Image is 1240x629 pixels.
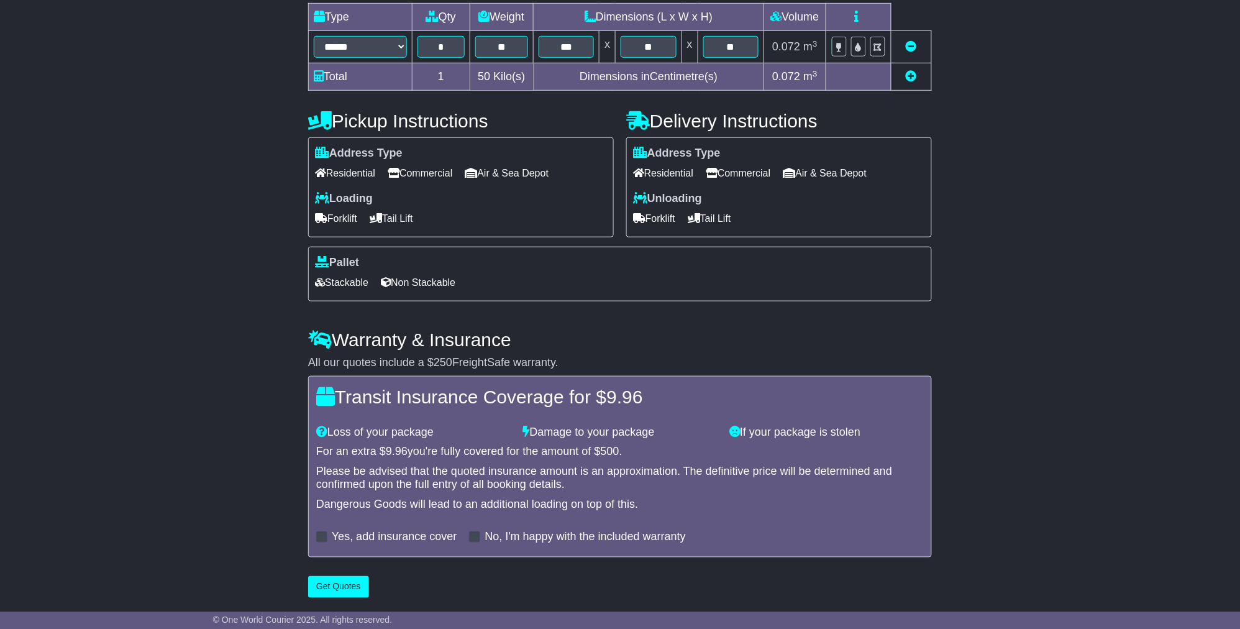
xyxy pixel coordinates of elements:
span: Non Stackable [381,273,455,292]
div: All our quotes include a $ FreightSafe warranty. [308,356,932,370]
label: Address Type [315,147,403,160]
span: Commercial [706,163,770,183]
td: Kilo(s) [470,63,534,91]
div: For an extra $ you're fully covered for the amount of $ . [316,446,924,459]
span: Tail Lift [370,209,413,228]
h4: Warranty & Insurance [308,329,932,350]
sup: 3 [813,39,818,48]
div: Loss of your package [310,426,517,439]
label: Yes, add insurance cover [332,531,457,544]
span: 0.072 [772,70,800,83]
label: Pallet [315,256,359,270]
span: 9.96 [386,446,408,458]
span: Tail Lift [688,209,731,228]
a: Add new item [906,70,917,83]
td: Dimensions (L x W x H) [534,4,764,31]
td: Volume [764,4,826,31]
span: Residential [315,163,375,183]
h4: Transit Insurance Coverage for $ [316,387,924,407]
div: Dangerous Goods will lead to an additional loading on top of this. [316,498,924,512]
label: Loading [315,192,373,206]
td: Qty [413,4,470,31]
span: Forklift [315,209,357,228]
h4: Pickup Instructions [308,111,614,131]
span: m [803,70,818,83]
span: Commercial [388,163,452,183]
button: Get Quotes [308,576,369,598]
td: x [599,31,616,63]
h4: Delivery Instructions [626,111,932,131]
span: 9.96 [606,387,642,407]
span: 50 [478,70,490,83]
label: Address Type [633,147,721,160]
td: Weight [470,4,534,31]
span: © One World Courier 2025. All rights reserved. [213,615,393,625]
td: 1 [413,63,470,91]
td: Total [309,63,413,91]
span: Air & Sea Depot [783,163,867,183]
div: Please be advised that the quoted insurance amount is an approximation. The definitive price will... [316,466,924,492]
span: m [803,40,818,53]
sup: 3 [813,69,818,78]
span: Stackable [315,273,368,292]
td: Type [309,4,413,31]
a: Remove this item [906,40,917,53]
span: Air & Sea Depot [465,163,549,183]
label: No, I'm happy with the included warranty [485,531,686,544]
span: Residential [633,163,693,183]
td: Dimensions in Centimetre(s) [534,63,764,91]
span: 0.072 [772,40,800,53]
span: 500 [601,446,619,458]
div: Damage to your package [517,426,724,439]
span: 250 [434,356,452,369]
div: If your package is stolen [723,426,930,439]
span: Forklift [633,209,675,228]
td: x [682,31,698,63]
label: Unloading [633,192,702,206]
